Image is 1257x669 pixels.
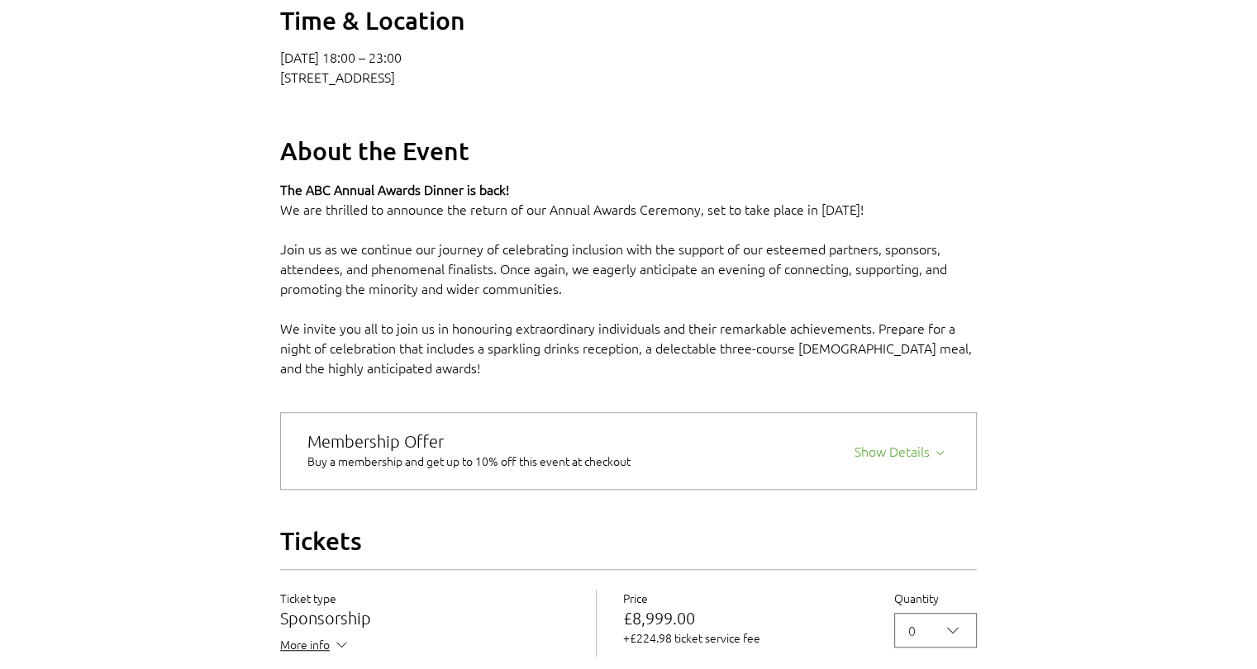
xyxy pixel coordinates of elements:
span: Ticket type [280,590,336,606]
span: Join us as we continue our journey of celebrating inclusion with the support of our esteemed part... [280,240,950,297]
div: Buy a membership and get up to 10% off this event at checkout [307,453,650,469]
div: Membership Offer [307,433,650,449]
h2: About the Event [280,135,977,167]
p: £8,999.00 [623,610,868,626]
button: More info [280,636,350,657]
p: +£224.98 ticket service fee [623,629,868,646]
span: The ABC Annual Awards Dinner is back! [280,180,509,198]
p: [DATE] 18:00 – 23:00 [280,49,977,65]
span: Price [623,590,648,606]
button: Show Details [855,437,950,460]
h2: Time & Location [280,4,977,36]
h2: Tickets [280,524,977,557]
div: 0 [908,620,916,640]
span: We are thrilled to announce the return of our Annual Awards Ceremony, set to take place in [DATE]! [280,200,864,218]
h3: Sponsorship [280,610,569,626]
p: [STREET_ADDRESS] [280,69,977,85]
label: Quantity [894,590,977,606]
span: We invite you all to join us in honouring extraordinary individuals and their remarkable achievem... [280,319,975,377]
